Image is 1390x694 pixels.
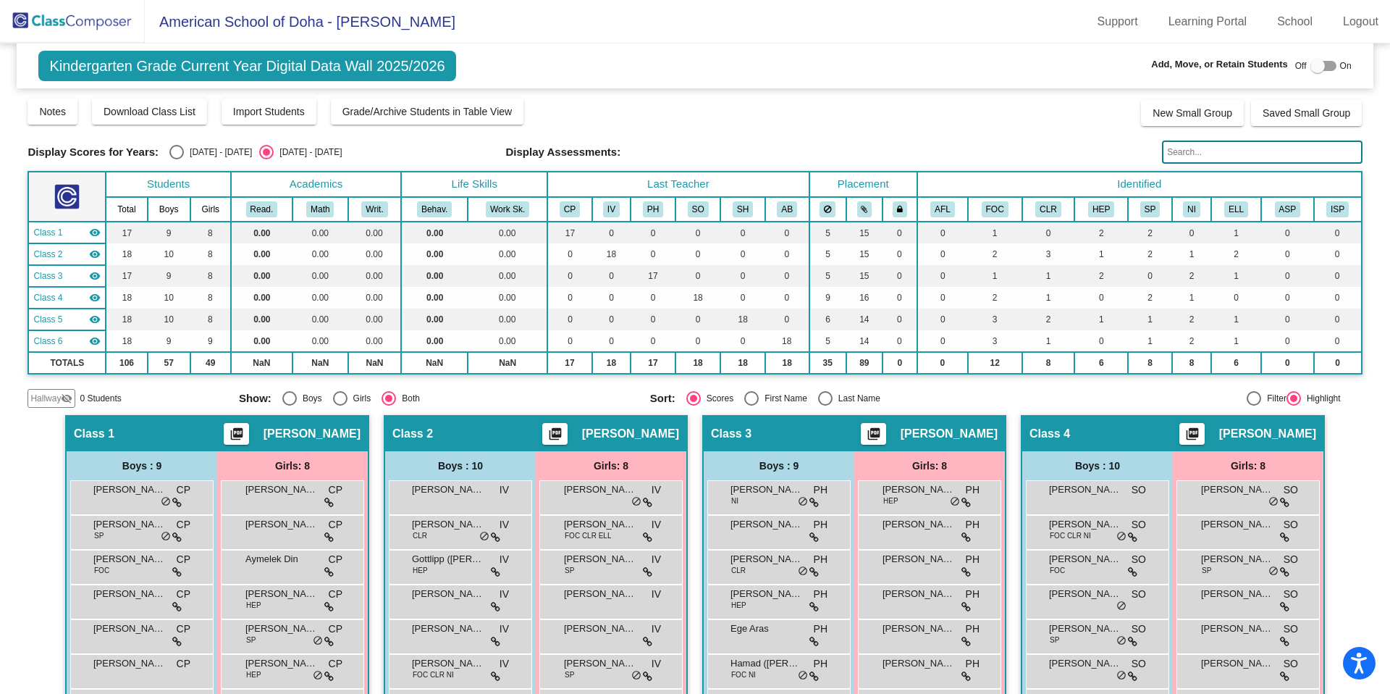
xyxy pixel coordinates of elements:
td: 0 [765,287,809,309]
button: SH [733,201,753,217]
td: 89 [846,352,883,374]
td: Paul Hodgson - No Class Name [28,265,106,287]
td: 0 [917,352,968,374]
td: 0 [1261,243,1314,265]
mat-icon: visibility [89,248,101,260]
th: Keep away students [809,197,846,222]
td: 18 [675,352,721,374]
button: SO [688,201,709,217]
td: NaN [292,352,348,374]
td: 18 [592,243,631,265]
td: 0.00 [292,330,348,352]
td: 18 [720,352,765,374]
td: 0 [1074,330,1128,352]
span: American School of Doha - [PERSON_NAME] [145,10,455,33]
td: 0 [1314,265,1362,287]
td: 1 [1211,330,1261,352]
td: 0.00 [468,243,547,265]
td: 0 [675,222,721,243]
td: 17 [106,222,147,243]
mat-icon: picture_as_pdf [546,427,563,447]
td: 35 [809,352,846,374]
th: Involved with Counselors regularly inside the school day [1022,197,1075,222]
td: 8 [1128,352,1172,374]
td: 18 [106,330,147,352]
span: On [1340,59,1352,72]
td: 18 [675,287,721,309]
td: 3 [968,330,1022,352]
td: 0 [631,309,675,330]
td: 2 [1074,265,1128,287]
td: 17 [547,352,592,374]
td: 1 [1074,243,1128,265]
td: 5 [809,330,846,352]
td: 0 [1261,309,1314,330]
td: 9 [809,287,846,309]
button: Math [306,201,334,217]
div: Boys [297,392,322,405]
td: 15 [846,222,883,243]
th: Total [106,197,147,222]
td: 0.00 [292,287,348,309]
td: 1 [1128,330,1172,352]
td: 2 [1172,309,1211,330]
td: 49 [190,352,231,374]
button: CLR [1035,201,1061,217]
mat-icon: visibility [89,227,101,238]
td: 0 [1261,352,1314,374]
button: Writ. [361,201,387,217]
div: Girls [347,392,371,405]
a: Support [1086,10,1150,33]
td: 0 [592,309,631,330]
button: HEP [1088,201,1114,217]
span: New Small Group [1153,107,1232,119]
mat-icon: visibility [89,314,101,325]
mat-icon: visibility [89,270,101,282]
td: 1 [1211,309,1261,330]
mat-icon: visibility [89,292,101,304]
button: ISP [1326,201,1349,217]
td: 0.00 [468,222,547,243]
button: Work Sk. [486,201,529,217]
span: Add, Move, or Retain Students [1151,57,1288,72]
span: Class 4 [33,291,62,304]
td: 0 [547,287,592,309]
td: 0 [547,243,592,265]
td: 1 [1022,265,1075,287]
td: 0 [1314,330,1362,352]
td: 18 [765,352,809,374]
td: 0 [1261,265,1314,287]
td: Isabel Vera - No Class Name [28,243,106,265]
th: Accommodation Support Plan (ie visual, hearing impairment, anxiety) [1261,197,1314,222]
td: 9 [148,265,190,287]
button: Print Students Details [224,423,249,445]
td: 9 [148,222,190,243]
td: NaN [401,352,468,374]
td: 2 [1022,309,1075,330]
td: 8 [190,309,231,330]
button: Import Students [222,99,316,125]
td: 0.00 [292,309,348,330]
td: 8 [1172,352,1211,374]
td: 15 [846,243,883,265]
mat-icon: picture_as_pdf [227,427,245,447]
div: Scores [701,392,733,405]
mat-icon: picture_as_pdf [1183,427,1200,447]
td: 0 [883,352,917,374]
td: NaN [468,352,547,374]
td: 0 [1314,287,1362,309]
td: 0.00 [348,287,401,309]
span: Notes [39,106,66,117]
td: 0 [1022,222,1075,243]
td: 2 [968,287,1022,309]
td: 0 [765,243,809,265]
th: English Language Learner [1211,197,1261,222]
td: 0 [675,330,721,352]
td: 1 [1022,330,1075,352]
td: Anje Bridge - No Class Name [28,330,106,352]
th: Parent is Staff Member [1128,197,1172,222]
td: 0.00 [401,330,468,352]
td: 0 [1074,287,1128,309]
td: 5 [809,222,846,243]
mat-icon: visibility_off [61,393,72,404]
